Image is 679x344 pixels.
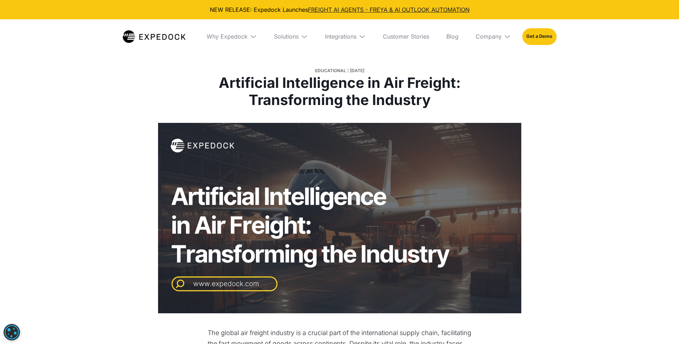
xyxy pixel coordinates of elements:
div: Solutions [274,33,299,40]
a: Get a Demo [522,28,556,45]
a: Customer Stories [377,19,435,54]
div: Educational [315,67,346,74]
div: Company [476,33,502,40]
div: Integrations [319,19,371,54]
div: Why Expedock [201,19,263,54]
div: NEW RELEASE: Expedock Launches [6,6,673,14]
div: [DATE] [350,67,364,74]
h1: Artificial Intelligence in Air Freight: Transforming the Industry [207,74,472,109]
div: Why Expedock [207,33,248,40]
a: Blog [441,19,464,54]
div: Integrations [325,33,356,40]
div: Solutions [268,19,314,54]
a: FREIGHT AI AGENTS - FREYA & AI OUTLOOK AUTOMATION [308,6,470,13]
div: Company [470,19,517,54]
